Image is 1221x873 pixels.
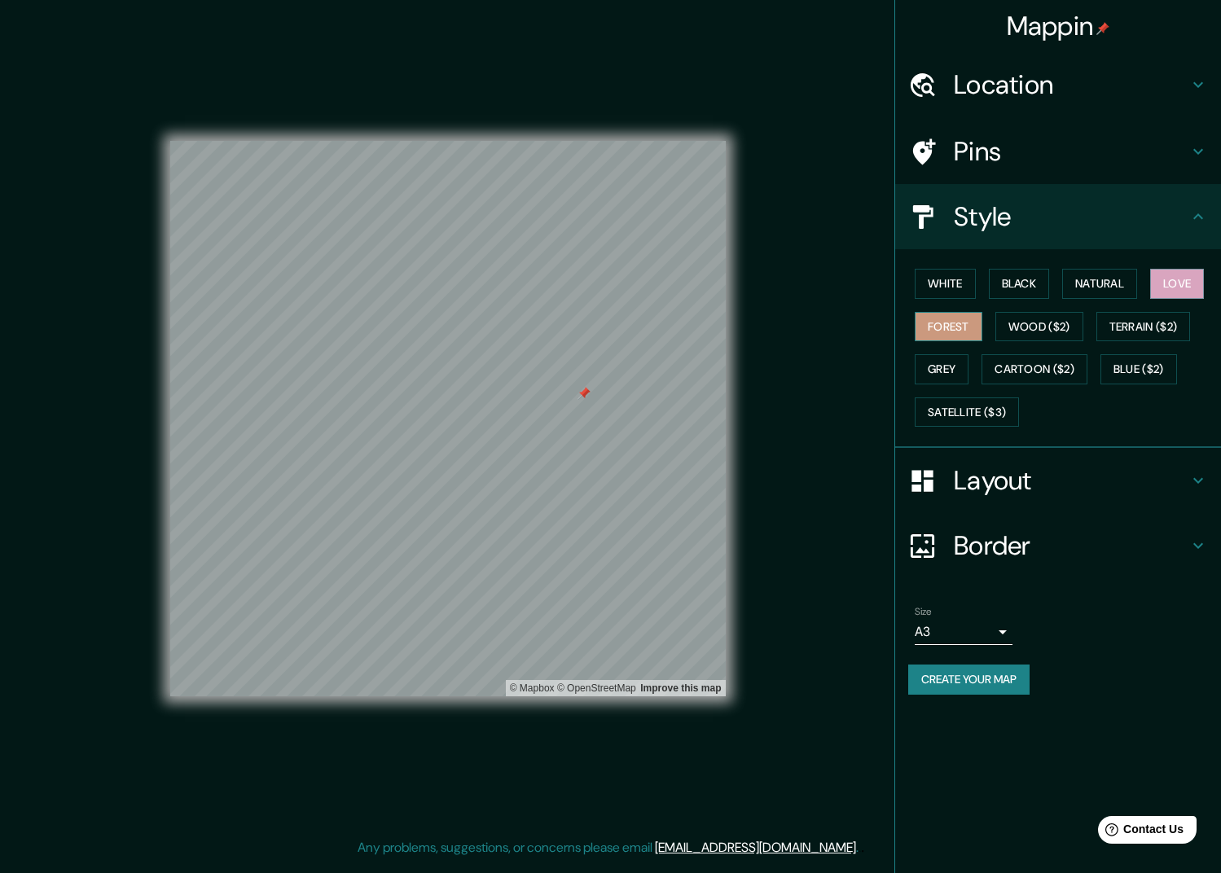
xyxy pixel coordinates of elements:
h4: Location [954,68,1188,101]
iframe: Help widget launcher [1076,809,1203,855]
h4: Mappin [1007,10,1110,42]
button: Blue ($2) [1100,354,1177,384]
button: Black [989,269,1050,299]
a: OpenStreetMap [557,682,636,694]
div: . [859,838,861,858]
button: Create your map [908,665,1030,695]
div: Pins [895,119,1221,184]
a: Map feedback [640,682,721,694]
button: Natural [1062,269,1137,299]
p: Any problems, suggestions, or concerns please email . [358,838,859,858]
button: Cartoon ($2) [982,354,1087,384]
a: [EMAIL_ADDRESS][DOMAIN_NAME] [655,839,856,856]
div: Layout [895,448,1221,513]
h4: Border [954,529,1188,562]
button: White [915,269,976,299]
h4: Pins [954,135,1188,168]
label: Size [915,605,932,619]
h4: Style [954,200,1188,233]
canvas: Map [170,141,726,696]
button: Satellite ($3) [915,397,1019,428]
button: Grey [915,354,968,384]
img: pin-icon.png [1096,22,1109,35]
div: A3 [915,619,1012,645]
a: Mapbox [510,682,555,694]
h4: Layout [954,464,1188,497]
button: Wood ($2) [995,312,1083,342]
div: Border [895,513,1221,578]
div: Location [895,52,1221,117]
div: Style [895,184,1221,249]
button: Love [1150,269,1204,299]
button: Terrain ($2) [1096,312,1191,342]
div: . [861,838,864,858]
button: Forest [915,312,982,342]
